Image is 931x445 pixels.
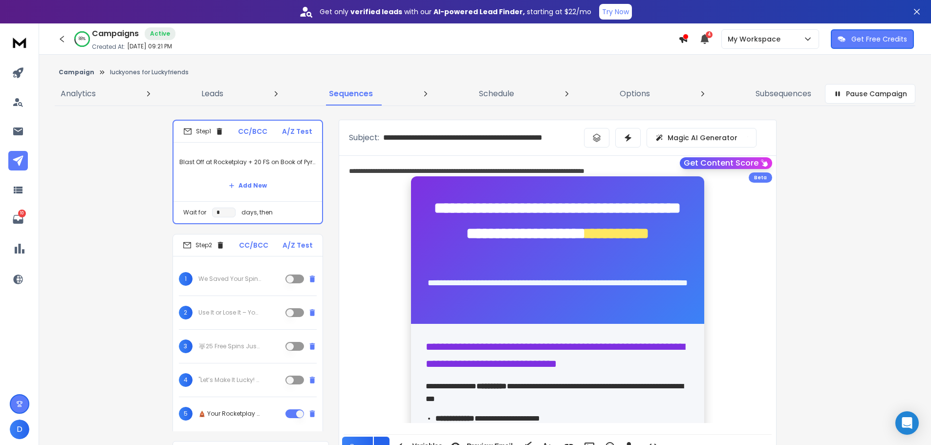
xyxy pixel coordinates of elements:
[750,82,817,106] a: Subsequences
[179,407,193,421] span: 5
[668,133,737,143] p: Magic AI Generator
[145,27,175,40] div: Active
[127,42,172,50] p: [DATE] 09:21 PM
[473,82,520,106] a: Schedule
[183,209,206,216] p: Wait for
[195,82,229,106] a: Leads
[831,29,914,49] button: Get Free Credits
[55,82,102,106] a: Analytics
[59,68,94,76] button: Campaign
[614,82,656,106] a: Options
[110,68,189,76] p: luckyones for Luckyfriends
[282,127,312,136] p: A/Z Test
[179,306,193,319] span: 2
[479,88,514,100] p: Schedule
[895,411,919,435] div: Open Intercom Messenger
[92,28,139,40] h1: Campaigns
[179,272,193,286] span: 1
[18,210,26,217] p: 10
[10,420,29,439] button: D
[647,128,757,148] button: Magic AI Generator
[239,240,268,250] p: CC/BCC
[433,7,525,17] strong: AI-powered Lead Finder,
[61,88,96,100] p: Analytics
[92,43,125,51] p: Created At:
[349,132,379,144] p: Subject:
[8,210,28,229] a: 10
[198,410,261,418] p: 🛕 Your Rocketplay Bonus Code: REELS20 – No Deposit Needed!
[183,127,224,136] div: Step 1
[320,7,591,17] p: Get only with our starting at $22/mo
[282,240,313,250] p: A/Z Test
[198,309,261,317] p: Use It or Lose It – Your FS Await
[179,339,193,353] span: 3
[241,209,273,216] p: days, then
[756,88,811,100] p: Subsequences
[173,120,323,224] li: Step1CC/BCCA/Z TestBlast Off at Rocketplay + 20 FS on Book of Pyramids 🛕Add NewWait fordays, then
[851,34,907,44] p: Get Free Credits
[79,36,86,42] p: 88 %
[179,373,193,387] span: 4
[680,157,772,169] button: Get Content Score
[183,241,225,250] div: Step 2
[728,34,784,44] p: My Workspace
[329,88,373,100] p: Sequences
[221,176,275,195] button: Add New
[599,4,632,20] button: Try Now
[706,31,713,38] span: 4
[749,172,772,183] div: Beta
[179,148,316,176] p: Blast Off at Rocketplay + 20 FS on Book of Pyramids 🛕
[198,376,261,384] p: "Let’s Make It Lucky! 25 Free Spins Just for You 🌕"
[825,84,915,104] button: Pause Campaign
[350,7,402,17] strong: verified leads
[10,33,29,51] img: logo
[238,127,267,136] p: CC/BCC
[198,275,261,283] p: We Saved Your Spins – But Not for Long!
[620,88,650,100] p: Options
[198,342,261,350] p: 🐺25 Free Spins Just Dropped – Play [DEMOGRAPHIC_DATA] Wolf Moon Now
[323,82,379,106] a: Sequences
[201,88,223,100] p: Leads
[602,7,629,17] p: Try Now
